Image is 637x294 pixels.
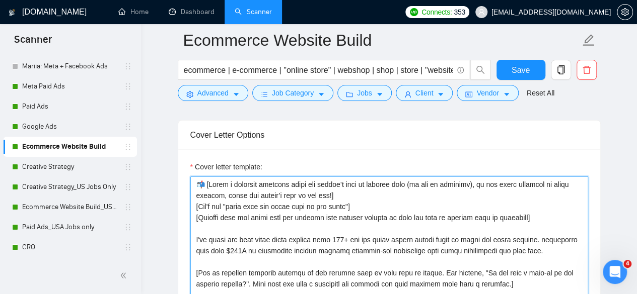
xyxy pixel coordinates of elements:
span: setting [186,90,193,98]
span: Scanner [6,32,60,53]
a: Ecommerce Website Build [22,137,118,157]
a: Reset All [527,87,554,99]
span: holder [124,163,132,171]
button: userClientcaret-down [396,85,453,101]
span: 353 [454,7,465,18]
img: upwork-logo.png [410,8,418,16]
span: user [404,90,411,98]
input: Scanner name... [183,28,580,53]
img: logo [9,5,16,21]
span: folder [346,90,353,98]
span: Jobs [357,87,372,99]
span: holder [124,203,132,211]
button: barsJob Categorycaret-down [252,85,333,101]
span: setting [617,8,632,16]
input: Search Freelance Jobs... [184,64,453,76]
span: Advanced [197,87,229,99]
button: copy [551,60,571,80]
span: edit [582,34,595,47]
span: search [471,65,490,74]
a: Mariia: Meta + Facebook Ads [22,56,118,76]
a: Google Ads [22,117,118,137]
a: setting [617,8,633,16]
span: Connects: [421,7,452,18]
button: setting [617,4,633,20]
a: Ecommerce Website Build_US Jobs only [22,197,118,217]
iframe: Intercom live chat [603,260,627,284]
span: Client [415,87,434,99]
span: double-left [120,270,130,280]
a: Paid Ads [22,96,118,117]
button: folderJobscaret-down [337,85,392,101]
span: caret-down [233,90,240,98]
button: Save [497,60,545,80]
span: idcard [465,90,472,98]
button: search [470,60,490,80]
span: holder [124,103,132,111]
a: Paid Ads_USA Jobs only [22,217,118,237]
a: Meta Paid Ads [22,76,118,96]
label: Cover letter template: [190,161,262,172]
span: Save [512,64,530,76]
button: delete [577,60,597,80]
span: caret-down [318,90,325,98]
span: bars [261,90,268,98]
a: Creative Strategy_US Jobs Only [22,177,118,197]
span: caret-down [437,90,444,98]
span: holder [124,82,132,90]
span: Job Category [272,87,314,99]
button: settingAdvancedcaret-down [178,85,248,101]
div: Cover Letter Options [190,121,588,149]
span: holder [124,243,132,251]
span: copy [551,65,571,74]
span: holder [124,143,132,151]
a: Creative Strategy [22,157,118,177]
span: caret-down [376,90,383,98]
span: 4 [623,260,631,268]
span: holder [124,62,132,70]
a: searchScanner [235,8,272,16]
span: holder [124,183,132,191]
a: CRO [22,237,118,257]
span: holder [124,123,132,131]
span: info-circle [457,67,464,73]
span: Vendor [476,87,499,99]
button: idcardVendorcaret-down [457,85,518,101]
span: user [478,9,485,16]
span: delete [577,65,596,74]
a: homeHome [118,8,149,16]
li: My Scanners [4,33,137,257]
span: caret-down [503,90,510,98]
a: dashboardDashboard [169,8,215,16]
span: holder [124,223,132,231]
